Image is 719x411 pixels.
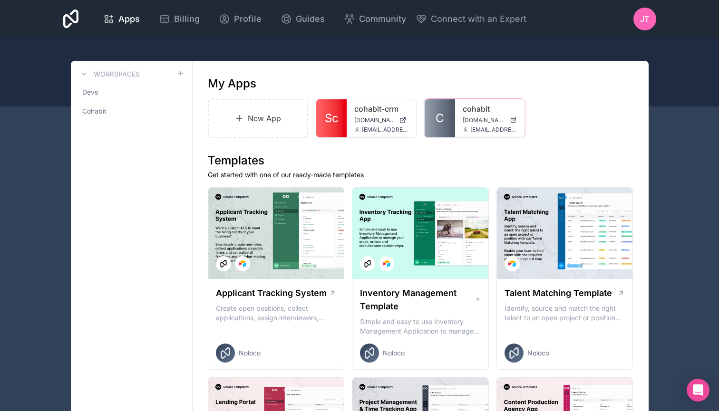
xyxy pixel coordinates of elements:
[359,12,406,26] span: Community
[82,106,107,116] span: Cohabit
[234,12,262,26] span: Profile
[360,317,481,336] p: Simple and easy to use Inventory Management Application to manage your stock, orders and Manufact...
[316,99,347,137] a: Sc
[383,348,405,358] span: Noloco
[463,116,517,124] a: [DOMAIN_NAME]
[151,9,207,29] a: Billing
[216,304,337,323] p: Create open positions, collect applications, assign interviewers, centralise candidate feedback a...
[687,379,709,401] div: Open Intercom Messenger
[431,12,526,26] span: Connect with an Expert
[239,348,261,358] span: Noloco
[354,116,408,124] a: [DOMAIN_NAME]
[354,116,395,124] span: [DOMAIN_NAME]
[527,348,549,358] span: Noloco
[78,68,140,80] a: Workspaces
[216,287,327,300] h1: Applicant Tracking System
[78,84,185,101] a: Devs
[425,99,455,137] a: C
[463,116,506,124] span: [DOMAIN_NAME]
[239,260,246,268] img: Airtable Logo
[273,9,332,29] a: Guides
[383,260,390,268] img: Airtable Logo
[118,12,140,26] span: Apps
[78,103,185,120] a: Cohabit
[360,287,474,313] h1: Inventory Management Template
[174,12,200,26] span: Billing
[208,153,633,168] h1: Templates
[640,13,649,25] span: JT
[296,12,325,26] span: Guides
[336,9,414,29] a: Community
[505,287,612,300] h1: Talent Matching Template
[208,99,309,138] a: New App
[354,103,408,115] a: cohabit-crm
[82,87,98,97] span: Devs
[505,304,625,323] p: Identify, source and match the right talent to an open project or position with our Talent Matchi...
[94,69,140,79] h3: Workspaces
[508,260,516,268] img: Airtable Logo
[208,76,256,91] h1: My Apps
[325,111,339,126] span: Sc
[436,111,444,126] span: C
[416,12,526,26] button: Connect with an Expert
[208,170,633,180] p: Get started with one of our ready-made templates
[362,126,408,134] span: [EMAIL_ADDRESS][DOMAIN_NAME]
[211,9,269,29] a: Profile
[463,103,517,115] a: cohabit
[470,126,517,134] span: [EMAIL_ADDRESS][DOMAIN_NAME]
[96,9,147,29] a: Apps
